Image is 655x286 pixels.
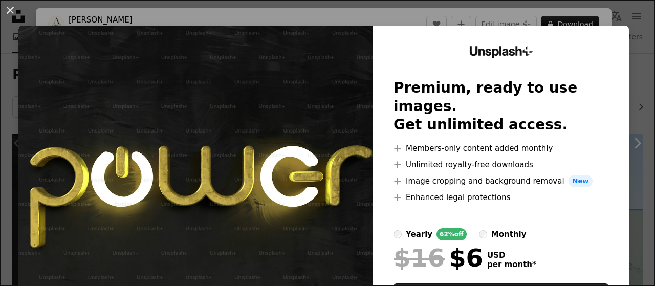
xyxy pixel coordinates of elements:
[487,260,536,269] span: per month *
[569,175,593,187] span: New
[406,228,432,240] div: yearly
[394,159,608,171] li: Unlimited royalty-free downloads
[394,245,483,271] div: $6
[394,79,608,134] h2: Premium, ready to use images. Get unlimited access.
[394,230,402,238] input: yearly62%off
[491,228,527,240] div: monthly
[394,191,608,204] li: Enhanced legal protections
[479,230,487,238] input: monthly
[436,228,467,240] div: 62% off
[394,245,445,271] span: $16
[487,251,536,260] span: USD
[394,175,608,187] li: Image cropping and background removal
[394,142,608,155] li: Members-only content added monthly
